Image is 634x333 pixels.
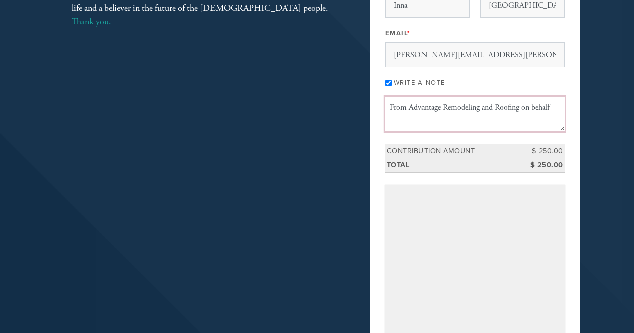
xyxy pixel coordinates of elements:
td: $ 250.00 [520,158,565,173]
span: This field is required. [407,29,411,37]
a: Thank you. [72,16,111,27]
td: $ 250.00 [520,144,565,158]
label: Email [385,29,411,38]
label: Write a note [394,79,445,87]
td: Total [385,158,520,173]
td: Contribution Amount [385,144,520,158]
